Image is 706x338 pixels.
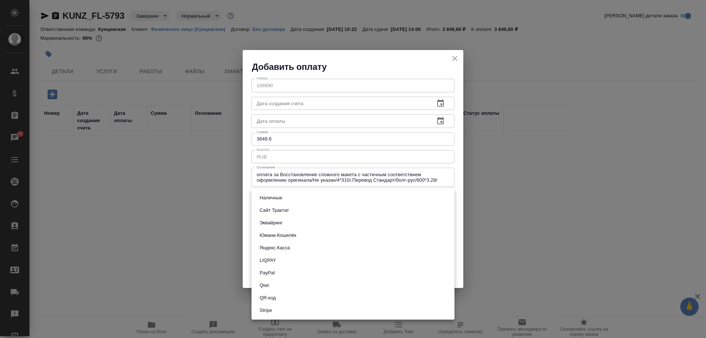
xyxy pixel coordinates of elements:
button: LIQPAY [257,256,278,264]
button: Яндекс.Касса [257,244,292,252]
button: Сайт Трактат [257,206,291,214]
button: Stripe [257,306,274,314]
button: PayPal [257,269,277,277]
button: Qiwi [257,281,271,289]
button: Наличные [257,194,285,202]
button: Юмани.Кошелёк [257,231,299,239]
button: QR-код [257,294,278,302]
button: Эквайринг [257,219,285,227]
